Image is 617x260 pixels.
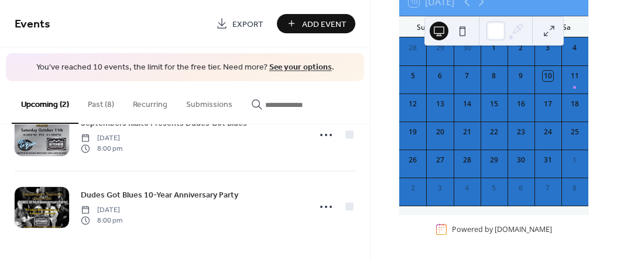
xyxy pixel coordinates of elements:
div: 30 [462,43,472,53]
div: 10 [543,71,553,81]
div: 8 [489,71,499,81]
span: Events [15,13,50,36]
div: 4 [570,43,580,53]
div: 21 [462,127,472,137]
div: 6 [435,71,445,81]
span: 8:00 pm [81,216,122,226]
div: 18 [570,99,580,109]
a: [DOMAIN_NAME] [495,224,552,234]
div: 7 [462,71,472,81]
div: 6 [516,183,526,193]
div: 28 [462,155,472,165]
div: 16 [516,99,526,109]
div: 22 [489,127,499,137]
div: Su [409,16,433,37]
div: 20 [435,127,445,137]
div: 27 [435,155,445,165]
div: 5 [489,183,499,193]
div: 28 [407,43,418,53]
span: 8:00 pm [81,144,122,154]
div: 31 [543,155,553,165]
div: 13 [435,99,445,109]
div: 5 [407,71,418,81]
div: 2 [407,183,418,193]
button: Past (8) [78,81,124,123]
div: 7 [543,183,553,193]
div: 19 [407,127,418,137]
div: 11 [570,71,580,81]
div: 9 [516,71,526,81]
div: 3 [543,43,553,53]
button: Recurring [124,81,177,123]
div: 1 [570,155,580,165]
div: 23 [516,127,526,137]
div: 24 [543,127,553,137]
div: Powered by [452,224,552,234]
a: Export [207,14,272,33]
div: 29 [435,43,445,53]
div: 2 [516,43,526,53]
div: 25 [570,127,580,137]
a: See your options [269,60,332,75]
div: 29 [489,155,499,165]
span: You've reached 10 events, the limit for the free tier. Need more? . [18,62,352,74]
span: Dudes Got Blues 10-Year Anniversary Party [81,189,238,201]
div: 17 [543,99,553,109]
div: 14 [462,99,472,109]
a: Dudes Got Blues 10-Year Anniversary Party [81,188,238,202]
div: 8 [570,183,580,193]
div: 1 [489,43,499,53]
div: 12 [407,99,418,109]
button: Submissions [177,81,242,123]
span: [DATE] [81,204,122,215]
button: Upcoming (2) [12,81,78,124]
div: 15 [489,99,499,109]
div: 3 [435,183,445,193]
div: 4 [462,183,472,193]
div: 26 [407,155,418,165]
span: Export [232,18,263,30]
span: [DATE] [81,133,122,143]
div: 30 [516,155,526,165]
div: Sa [554,16,579,37]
